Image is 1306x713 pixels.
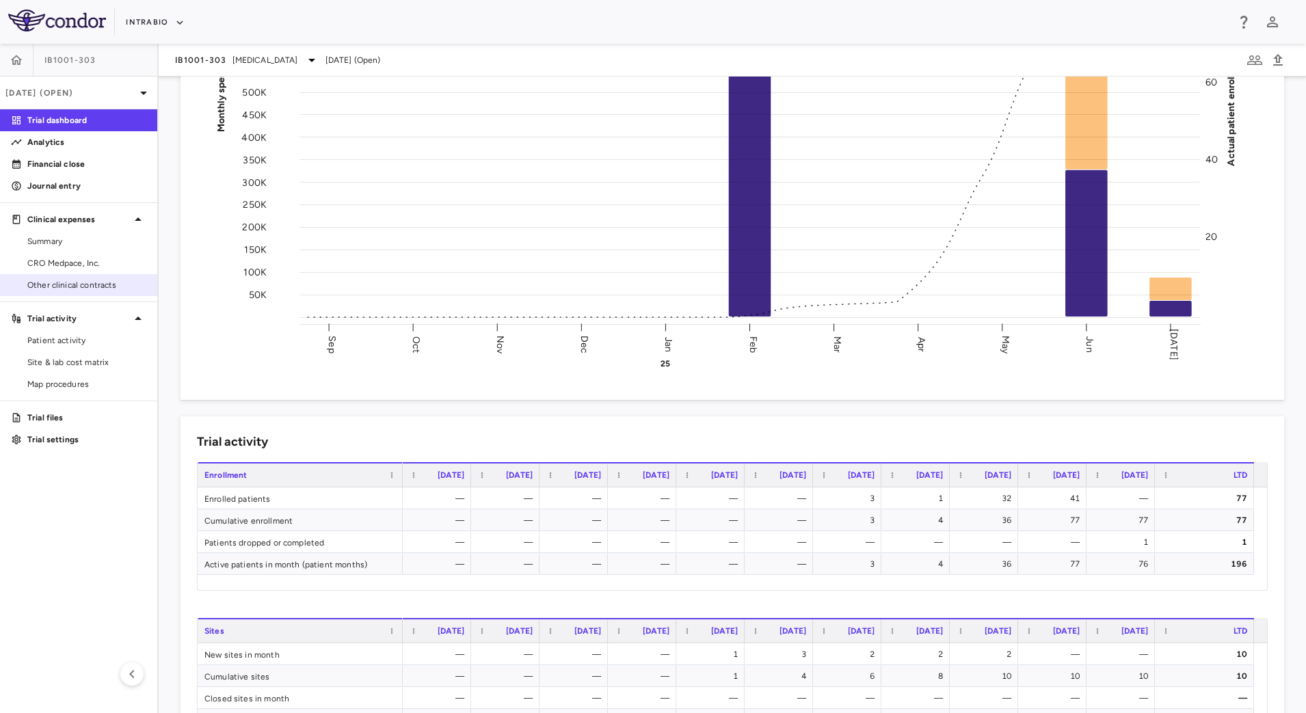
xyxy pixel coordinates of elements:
div: — [415,665,464,687]
div: — [483,665,533,687]
span: IB1001-303 [44,55,96,66]
div: — [689,531,738,553]
div: — [415,487,464,509]
div: 2 [962,643,1011,665]
div: 36 [962,553,1011,575]
div: — [552,665,601,687]
div: — [552,531,601,553]
span: [DATE] [506,470,533,480]
div: 2 [825,643,875,665]
span: [DATE] [643,470,669,480]
div: — [620,553,669,575]
div: — [415,643,464,665]
span: Patient activity [27,334,146,347]
h6: Trial activity [197,433,268,451]
tspan: 60 [1205,77,1217,88]
span: CRO Medpace, Inc. [27,257,146,269]
div: Active patients in month (patient months) [198,553,403,574]
p: Financial close [27,158,146,170]
div: — [689,553,738,575]
tspan: 450K [242,109,267,120]
div: — [415,509,464,531]
span: [DATE] [711,626,738,636]
div: — [552,643,601,665]
span: [DATE] (Open) [325,54,381,66]
p: Trial dashboard [27,114,146,126]
div: 1 [894,487,943,509]
tspan: 100K [243,267,267,278]
div: Cumulative sites [198,665,403,686]
tspan: 400K [241,131,267,143]
p: Trial settings [27,433,146,446]
span: Site & lab cost matrix [27,356,146,368]
div: 77 [1030,509,1080,531]
tspan: Monthly spend ($) [215,51,227,132]
text: May [1000,335,1011,353]
span: [DATE] [506,626,533,636]
div: 10 [962,665,1011,687]
span: [DATE] [848,626,875,636]
div: — [689,487,738,509]
div: — [894,531,943,553]
div: 77 [1099,509,1148,531]
span: [DATE] [1053,626,1080,636]
div: — [757,553,806,575]
text: Oct [410,336,422,352]
span: [DATE] [1121,626,1148,636]
div: — [483,487,533,509]
div: — [620,687,669,709]
span: Enrollment [204,470,248,480]
div: 76 [1099,553,1148,575]
div: 3 [825,553,875,575]
div: 6 [825,665,875,687]
div: 77 [1030,553,1080,575]
span: [MEDICAL_DATA] [232,54,298,66]
div: — [1167,687,1247,709]
p: Trial activity [27,312,130,325]
div: — [483,509,533,531]
div: — [552,687,601,709]
div: Enrolled patients [198,487,403,509]
div: 10 [1099,665,1148,687]
text: Jun [1084,336,1095,352]
div: — [1030,643,1080,665]
text: Dec [578,335,590,353]
span: [DATE] [1121,470,1148,480]
div: — [689,687,738,709]
div: — [552,487,601,509]
span: Map procedures [27,378,146,390]
div: 10 [1030,665,1080,687]
div: — [552,509,601,531]
div: 1 [1099,531,1148,553]
div: — [620,665,669,687]
tspan: 500K [242,86,267,98]
div: — [689,509,738,531]
text: Jan [663,336,674,351]
div: — [483,643,533,665]
p: Analytics [27,136,146,148]
div: — [757,487,806,509]
div: — [757,509,806,531]
div: — [1030,531,1080,553]
span: [DATE] [985,626,1011,636]
span: LTD [1234,470,1247,480]
button: IntraBio [126,12,185,33]
div: — [1030,687,1080,709]
span: [DATE] [438,626,464,636]
span: Sites [204,626,224,636]
div: — [552,553,601,575]
div: — [415,553,464,575]
div: 4 [894,553,943,575]
text: Apr [916,336,927,351]
span: IB1001-303 [175,55,227,66]
div: — [620,643,669,665]
div: — [825,531,875,553]
div: 10 [1167,665,1247,687]
div: 1 [689,665,738,687]
tspan: 40 [1205,154,1218,165]
div: — [620,487,669,509]
span: [DATE] [848,470,875,480]
tspan: 350K [243,154,267,165]
span: [DATE] [779,626,806,636]
span: [DATE] [985,470,1011,480]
